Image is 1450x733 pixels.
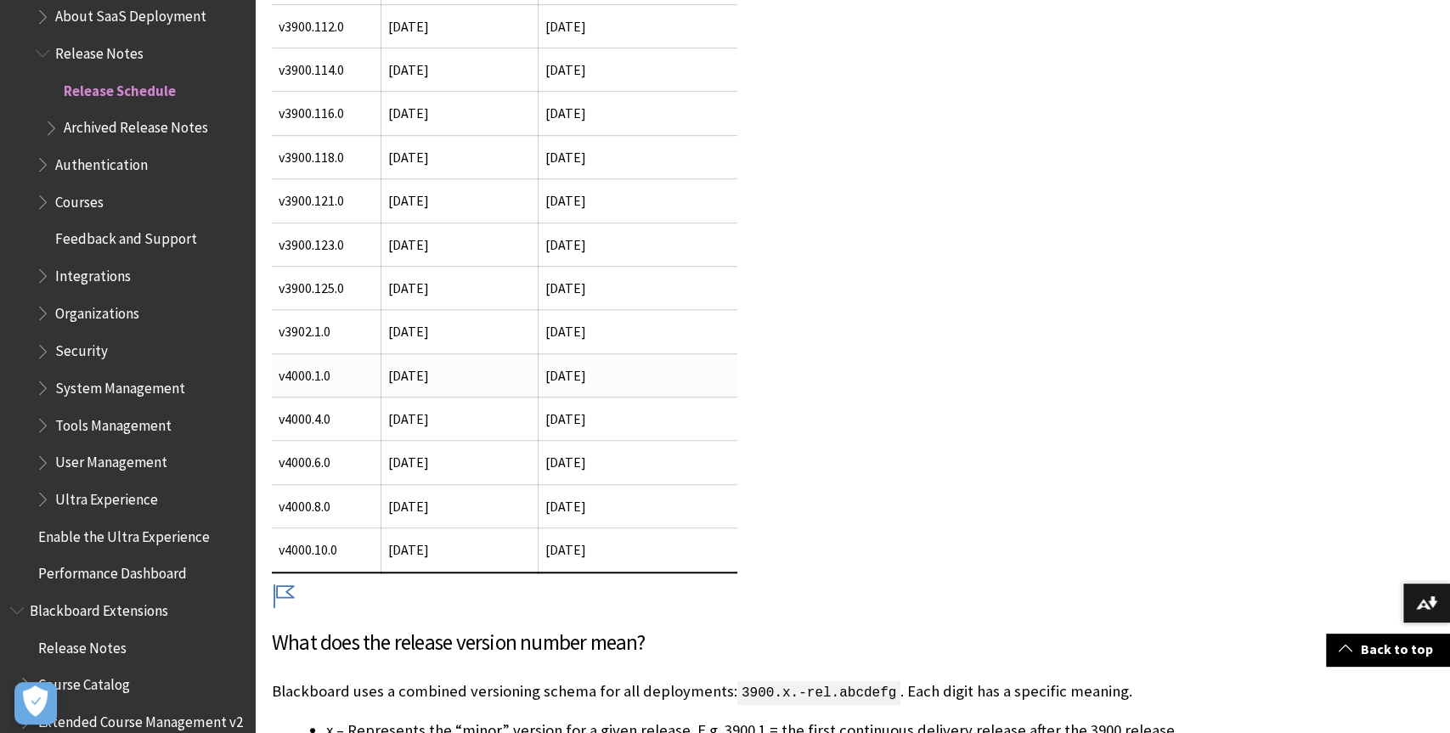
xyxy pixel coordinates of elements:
[272,398,381,441] td: v4000.4.0
[272,353,381,397] td: v4000.1.0
[388,367,429,384] span: [DATE]
[55,299,139,322] span: Organizations
[388,61,429,78] span: [DATE]
[539,528,738,572] td: [DATE]
[272,179,381,223] td: v3900.121.0
[272,441,381,484] td: v4000.6.0
[539,484,738,527] td: [DATE]
[272,48,381,91] td: v3900.114.0
[272,135,381,178] td: v3900.118.0
[272,266,381,309] td: v3900.125.0
[272,310,381,353] td: v3902.1.0
[539,92,738,135] td: [DATE]
[388,236,429,253] span: [DATE]
[539,310,738,353] td: [DATE]
[388,18,429,35] span: [DATE]
[388,454,429,471] span: [DATE]
[539,266,738,309] td: [DATE]
[539,223,738,266] td: [DATE]
[272,4,381,48] td: v3900.112.0
[38,707,242,730] span: Extended Course Management v2
[272,223,381,266] td: v3900.123.0
[55,484,158,507] span: Ultra Experience
[545,18,586,35] span: [DATE]
[388,410,429,427] span: [DATE]
[1326,634,1450,665] a: Back to top
[388,149,429,166] span: [DATE]
[55,225,197,248] span: Feedback and Support
[38,633,127,656] span: Release Notes
[388,104,429,121] span: [DATE]
[64,114,208,137] span: Archived Release Notes
[55,150,148,173] span: Authentication
[30,595,168,618] span: Blackboard Extensions
[388,192,429,209] span: [DATE]
[38,669,130,692] span: Course Catalog
[55,373,185,396] span: System Management
[539,179,738,223] td: [DATE]
[737,681,900,705] span: 3900.x.-rel.abcdefg
[55,336,108,359] span: Security
[272,528,381,572] td: v4000.10.0
[388,279,429,296] span: [DATE]
[539,398,738,441] td: [DATE]
[539,135,738,178] td: [DATE]
[272,484,381,527] td: v4000.8.0
[272,680,1182,702] p: Blackboard uses a combined versioning schema for all deployments: . Each digit has a specific mea...
[55,262,131,285] span: Integrations
[539,441,738,484] td: [DATE]
[55,448,167,471] span: User Management
[381,528,539,572] td: [DATE]
[55,39,144,62] span: Release Notes
[14,682,57,725] button: Open Preferences
[55,410,172,433] span: Tools Management
[272,627,1182,659] h3: What does the release version number mean?
[38,558,187,581] span: Performance Dashboard
[381,484,539,527] td: [DATE]
[539,353,738,397] td: [DATE]
[272,92,381,135] td: v3900.116.0
[55,188,104,211] span: Courses
[64,76,176,99] span: Release Schedule
[388,323,429,340] span: [DATE]
[539,48,738,91] td: [DATE]
[38,522,210,544] span: Enable the Ultra Experience
[55,3,206,25] span: About SaaS Deployment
